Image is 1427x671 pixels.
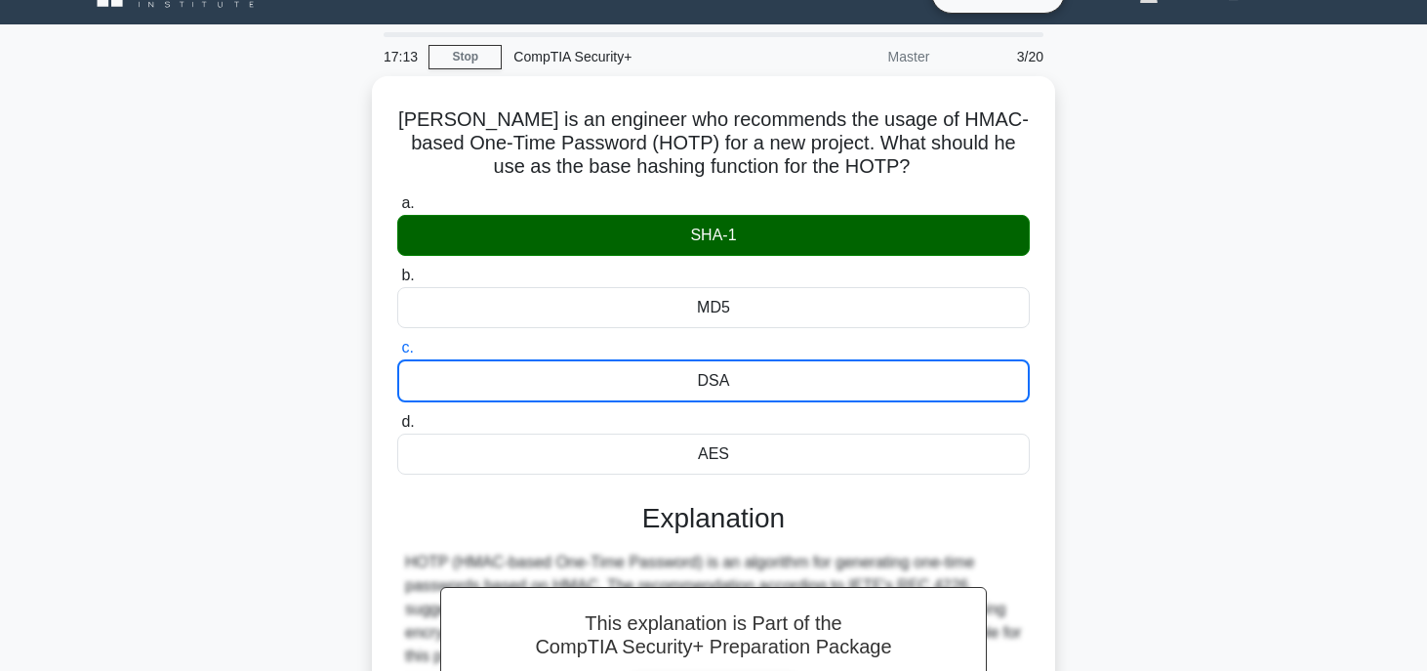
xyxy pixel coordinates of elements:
[401,413,414,430] span: d.
[397,215,1030,256] div: SHA-1
[397,359,1030,402] div: DSA
[401,194,414,211] span: a.
[770,37,941,76] div: Master
[941,37,1055,76] div: 3/20
[401,267,414,283] span: b.
[401,339,413,356] span: c.
[409,502,1018,535] h3: Explanation
[395,107,1032,180] h5: [PERSON_NAME] is an engineer who recommends the usage of HMAC-based One-Time Password (HOTP) for ...
[397,287,1030,328] div: MD5
[397,434,1030,475] div: AES
[372,37,428,76] div: 17:13
[428,45,502,69] a: Stop
[502,37,770,76] div: CompTIA Security+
